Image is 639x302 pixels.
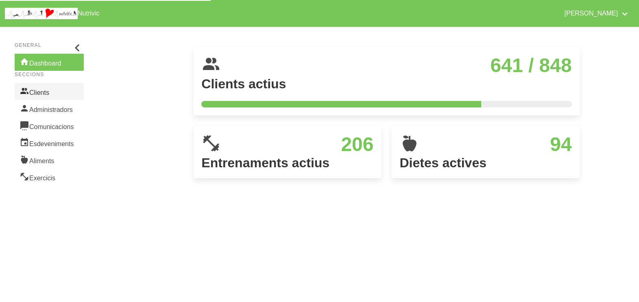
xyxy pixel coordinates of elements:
[15,83,84,100] a: Clients
[15,169,84,186] a: Exercicis
[15,134,84,151] a: Esdeveniments
[15,42,84,49] p: General
[15,100,84,117] a: Administradors
[559,3,634,24] a: [PERSON_NAME]
[15,54,84,71] a: Dashboard
[5,8,78,19] img: company_logo
[15,71,84,78] p: Seccions
[15,117,84,134] a: Comunicacions
[15,151,84,169] a: Aliments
